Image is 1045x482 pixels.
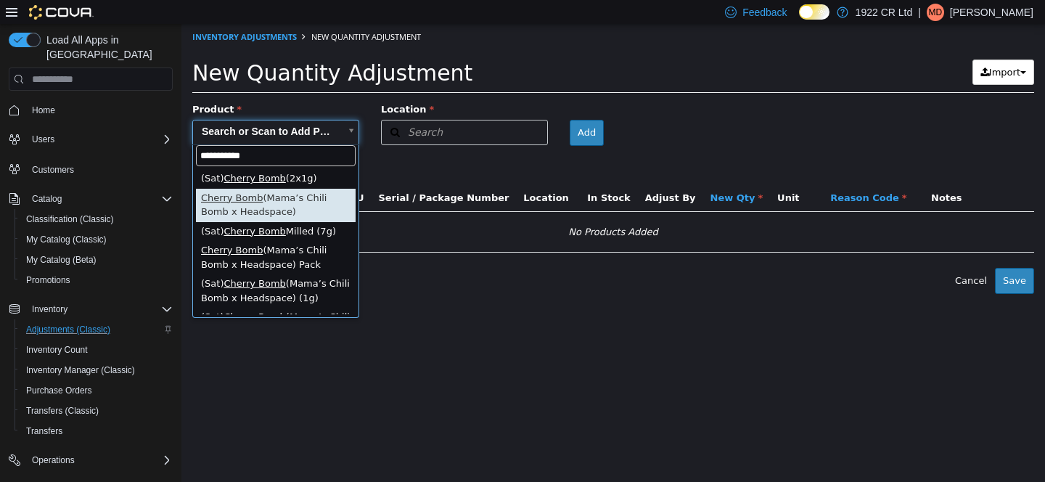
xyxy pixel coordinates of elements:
span: Catalog [32,193,62,205]
span: Transfers [26,425,62,437]
span: My Catalog (Beta) [20,251,173,269]
span: Inventory [26,301,173,318]
button: Users [26,131,60,148]
span: Purchase Orders [20,382,173,399]
button: Purchase Orders [15,380,179,401]
span: Transfers [20,422,173,440]
a: Inventory Manager (Classic) [20,361,141,379]
button: Adjustments (Classic) [15,319,179,340]
button: My Catalog (Classic) [15,229,179,250]
div: (Sat) Milled (7g) [15,198,174,218]
a: Adjustments (Classic) [20,321,116,338]
span: Promotions [26,274,70,286]
span: My Catalog (Classic) [26,234,107,245]
button: Inventory [26,301,73,318]
button: Promotions [15,270,179,290]
span: Classification (Classic) [26,213,114,225]
span: Cherry Bomb [42,149,104,160]
div: (Mama’s Chili Bomb x Headspace) [15,165,174,198]
span: Inventory Count [20,341,173,359]
div: Mike Dunn [927,4,944,21]
div: (Mama’s Chili Bomb x Headspace) Pack [15,217,174,250]
div: (Sat) (Mama’s Chili Bomb x Headspace) (1g) [15,250,174,284]
button: Transfers [15,421,179,441]
button: Inventory Manager (Classic) [15,360,179,380]
span: Cherry Bomb [20,168,81,179]
p: 1922 CR Ltd [856,4,913,21]
span: Cherry Bomb [20,221,81,232]
span: Feedback [742,5,787,20]
button: Home [3,99,179,120]
a: Promotions [20,271,76,289]
button: Operations [3,450,179,470]
img: Cova [29,5,94,20]
button: Customers [3,158,179,179]
input: Dark Mode [799,4,829,20]
button: Inventory Count [15,340,179,360]
span: Promotions [20,271,173,289]
span: Adjustments (Classic) [26,324,110,335]
button: Catalog [3,189,179,209]
span: Adjustments (Classic) [20,321,173,338]
span: Cherry Bomb [42,254,104,265]
a: My Catalog (Beta) [20,251,102,269]
a: Transfers (Classic) [20,402,104,420]
span: Home [26,101,173,119]
span: My Catalog (Beta) [26,254,97,266]
span: Users [26,131,173,148]
button: Inventory [3,299,179,319]
span: Operations [26,452,173,469]
button: Operations [26,452,81,469]
a: Home [26,102,61,119]
a: Customers [26,161,80,179]
span: Transfers (Classic) [20,402,173,420]
span: Transfers (Classic) [26,405,99,417]
span: Load All Apps in [GEOGRAPHIC_DATA] [41,33,173,62]
span: Inventory [32,303,67,315]
p: | [918,4,921,21]
span: Cherry Bomb [42,202,104,213]
span: Customers [32,164,74,176]
span: Inventory Manager (Classic) [26,364,135,376]
p: [PERSON_NAME] [950,4,1033,21]
div: (Sat) (Mama’s Chili Bomb x Headspace) (14g) [15,284,174,317]
span: My Catalog (Classic) [20,231,173,248]
span: Operations [32,454,75,466]
span: Customers [26,160,173,178]
span: Classification (Classic) [20,211,173,228]
span: MD [929,4,943,21]
a: My Catalog (Classic) [20,231,112,248]
a: Purchase Orders [20,382,98,399]
span: Cherry Bomb [42,287,104,298]
button: Users [3,129,179,150]
button: Transfers (Classic) [15,401,179,421]
button: Catalog [26,190,67,208]
div: (Sat) (2x1g) [15,145,174,165]
button: My Catalog (Beta) [15,250,179,270]
a: Transfers [20,422,68,440]
span: Catalog [26,190,173,208]
a: Inventory Count [20,341,94,359]
a: Classification (Classic) [20,211,120,228]
span: Users [32,134,54,145]
span: Inventory Count [26,344,88,356]
span: Home [32,105,55,116]
span: Purchase Orders [26,385,92,396]
button: Classification (Classic) [15,209,179,229]
span: Inventory Manager (Classic) [20,361,173,379]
